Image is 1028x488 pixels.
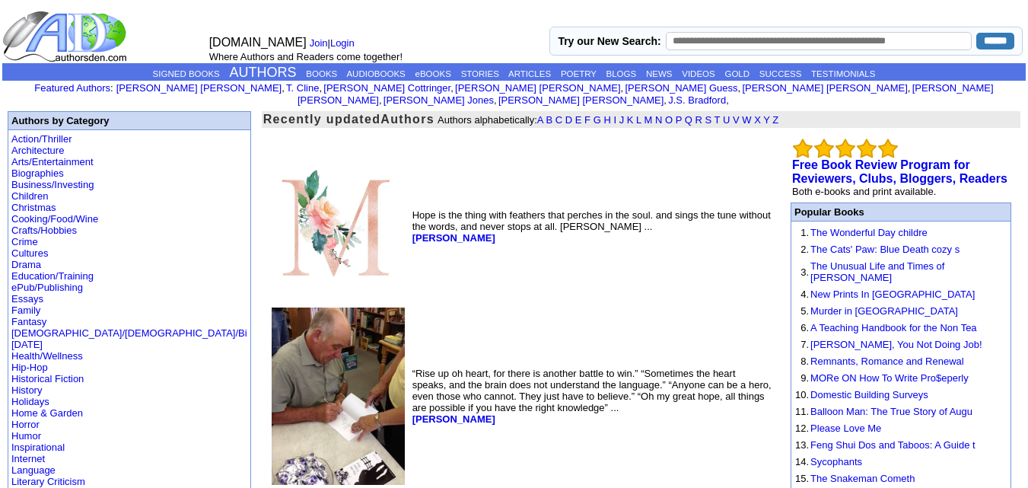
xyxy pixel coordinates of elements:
[724,69,750,78] a: GOLD
[438,114,778,126] font: Authors alphabetically:
[795,439,809,451] font: 13.
[795,389,809,400] font: 10.
[625,82,737,94] a: [PERSON_NAME] Guess
[795,258,796,259] img: shim.gif
[810,260,944,283] a: The Unusual Life and Times of [PERSON_NAME]
[11,316,46,327] a: Fantasy
[800,339,809,350] font: 7.
[11,407,83,419] a: Home & Garden
[412,368,772,425] font: “Rise up oh heart, for there is another battle to win.” “Sometimes the heart speaks, and the brai...
[380,113,434,126] b: Authors
[810,244,960,255] a: The Cats' Paw: Blue Death cozy s
[810,389,928,400] a: Domestic Building Surveys
[636,114,641,126] a: L
[267,133,533,148] iframe: fb:like Facebook Social Plugin
[723,114,730,126] a: U
[11,476,85,487] a: Literary Criticism
[705,114,712,126] a: S
[2,10,130,63] img: logo_ad.gif
[814,139,834,158] img: bigemptystars.png
[742,114,751,126] a: W
[715,114,721,126] a: T
[11,453,45,464] a: Internet
[11,115,110,126] b: Authors by Category
[508,69,551,78] a: ARTICLES
[412,232,495,244] b: [PERSON_NAME]
[116,82,282,94] a: [PERSON_NAME] [PERSON_NAME]
[498,94,664,106] a: [PERSON_NAME] [PERSON_NAME]
[795,353,796,354] img: shim.gif
[11,236,38,247] a: Crime
[810,322,977,333] a: A Teaching Handbook for the Non Tea
[665,114,673,126] a: O
[800,227,809,238] font: 1.
[795,423,809,434] font: 12.
[800,322,809,333] font: 6.
[795,336,796,337] img: shim.gif
[646,69,673,78] a: NEWS
[11,179,94,190] a: Business/Investing
[676,114,682,126] a: P
[793,139,813,158] img: bigemptystars.png
[330,37,355,49] a: Login
[11,213,98,225] a: Cooking/Food/Wine
[11,384,42,396] a: History
[795,420,796,421] img: shim.gif
[11,327,247,339] a: [DEMOGRAPHIC_DATA]/[DEMOGRAPHIC_DATA]/Bi
[298,82,994,106] a: [PERSON_NAME] [PERSON_NAME]
[613,114,616,126] a: I
[795,403,796,404] img: shim.gif
[497,97,498,105] font: i
[461,69,499,78] a: STORIES
[455,82,620,94] a: [PERSON_NAME] [PERSON_NAME]
[800,244,809,255] font: 2.
[668,94,726,106] a: J.S. Bradford
[792,158,1007,185] a: Free Book Review Program for Reviewers, Clubs, Bloggers, Readers
[286,82,319,94] a: T. Cline
[800,356,809,367] font: 8.
[594,114,601,126] a: G
[667,97,668,105] font: i
[810,372,969,384] a: MORe ON How To Write Pro$eperly
[285,85,286,93] font: i
[11,259,41,270] a: Drama
[11,350,83,362] a: Health/Wellness
[619,114,625,126] a: J
[323,82,450,94] a: [PERSON_NAME] Cottringer
[795,406,809,417] font: 11.
[878,139,898,158] img: bigemptystars.png
[11,247,48,259] a: Cultures
[382,97,384,105] font: i
[272,308,405,485] img: 116216.JPG
[558,35,660,47] label: Try our New Search:
[795,456,809,467] font: 14.
[810,456,862,467] a: Sycophants
[772,114,778,126] a: Z
[384,94,494,106] a: [PERSON_NAME] Jones
[644,114,652,126] a: M
[11,396,49,407] a: Holidays
[412,413,495,425] a: [PERSON_NAME]
[835,139,855,158] img: bigemptystars.png
[810,305,958,317] a: Murder in [GEOGRAPHIC_DATA]
[11,225,77,236] a: Crafts/Hobbies
[910,85,912,93] font: i
[742,82,907,94] a: [PERSON_NAME] [PERSON_NAME]
[153,69,220,78] a: SIGNED BOOKS
[412,209,771,244] font: Hope is the thing with feathers that perches in the soul. and sings the tune without the words, a...
[810,406,972,417] a: Balloon Man: The True Story of Augu
[11,133,72,145] a: Action/Thriller
[11,373,84,384] a: Historical Fiction
[555,114,562,126] a: C
[346,69,405,78] a: AUDIOBOOKS
[655,114,662,126] a: N
[11,167,64,179] a: Biographies
[546,114,552,126] a: B
[795,286,796,287] img: shim.gif
[754,114,761,126] a: X
[34,82,113,94] font: :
